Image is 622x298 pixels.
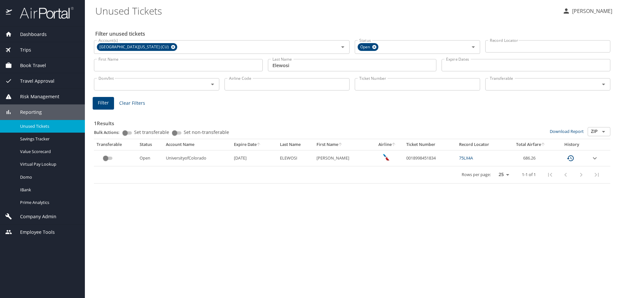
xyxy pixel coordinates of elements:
button: Open [208,80,217,89]
th: Account Name [163,139,232,150]
span: Unused Tickets [20,123,77,129]
button: Clear Filters [117,97,148,109]
h1: Unused Tickets [95,1,557,21]
td: 0018998451834 [404,150,456,166]
th: Total Airfare [506,139,555,150]
span: Reporting [12,109,42,116]
select: rows per page [493,170,512,180]
td: [DATE] [231,150,277,166]
span: Dashboards [12,31,47,38]
span: Risk Management [12,93,59,100]
button: sort [392,143,396,147]
th: History [555,139,588,150]
span: IBank [20,187,77,193]
button: expand row [591,154,599,162]
span: Clear Filters [119,99,145,107]
img: airportal-logo.png [13,6,74,19]
span: Employee Tools [12,229,55,236]
button: sort [257,143,261,147]
div: [GEOGRAPHIC_DATA][US_STATE] (CU) [97,43,177,51]
span: Company Admin [12,213,56,220]
h2: Filter unused tickets [95,29,612,39]
button: Open [469,42,478,52]
th: Expire Date [231,139,277,150]
th: Last Name [277,139,314,150]
td: [PERSON_NAME] [314,150,371,166]
p: 1-1 of 1 [522,173,536,177]
span: Domo [20,174,77,180]
button: Open [338,42,347,52]
th: Status [137,139,163,150]
button: Filter [93,97,114,110]
span: Trips [12,46,31,54]
p: Rows per page: [462,173,491,177]
span: Savings Tracker [20,136,77,142]
span: Set transferable [134,130,169,135]
th: Airline [371,139,404,150]
p: [PERSON_NAME] [570,7,612,15]
th: First Name [314,139,371,150]
th: Record Locator [456,139,506,150]
p: Bulk Actions: [94,129,125,135]
td: Open [137,150,163,166]
span: Value Scorecard [20,149,77,155]
th: Ticket Number [404,139,456,150]
button: Open [599,127,608,136]
img: icon-airportal.png [6,6,13,19]
table: custom pagination table [94,139,610,184]
button: sort [338,143,343,147]
button: [PERSON_NAME] [560,5,615,17]
button: Open [599,80,608,89]
span: Filter [98,99,109,107]
img: American Airlines [383,154,389,161]
span: Travel Approval [12,77,54,85]
span: [GEOGRAPHIC_DATA][US_STATE] (CU) [97,44,173,51]
button: sort [541,143,546,147]
div: Transferable [97,142,134,148]
span: Prime Analytics [20,199,77,206]
div: Open [358,43,378,51]
a: 75LX4A [459,155,473,161]
span: Book Travel [12,62,46,69]
span: Virtual Pay Lookup [20,161,77,167]
span: Open [358,44,374,51]
span: Set non-transferable [184,130,229,135]
td: UniversityofColorado [163,150,232,166]
a: Download Report [550,128,584,134]
td: 686.26 [506,150,555,166]
td: ELEWOSI [277,150,314,166]
h3: 1 Results [94,116,610,127]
